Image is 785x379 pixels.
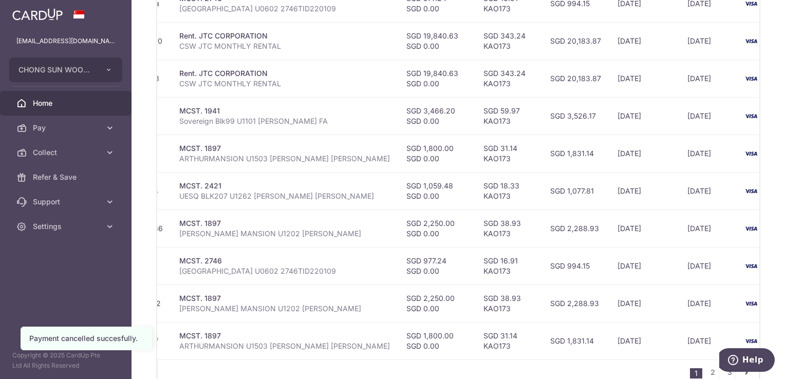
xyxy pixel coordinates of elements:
[398,22,475,60] td: SGD 19,840.63 SGD 0.00
[741,72,761,85] img: Bank Card
[179,68,390,79] div: Rent. JTC CORPORATION
[179,31,390,41] div: Rent. JTC CORPORATION
[542,22,609,60] td: SGD 20,183.87
[29,333,143,344] div: Payment cancelled succesfully.
[719,348,775,374] iframe: Opens a widget where you can find more information
[398,172,475,210] td: SGD 1,059.48 SGD 0.00
[741,35,761,47] img: Bank Card
[9,58,122,82] button: CHONG SUN WOOD PRODUCTS PTE LTD
[18,65,95,75] span: CHONG SUN WOOD PRODUCTS PTE LTD
[475,60,542,97] td: SGD 343.24 KAO173
[679,22,738,60] td: [DATE]
[609,60,679,97] td: [DATE]
[398,247,475,285] td: SGD 977.24 SGD 0.00
[609,247,679,285] td: [DATE]
[475,210,542,247] td: SGD 38.93 KAO173
[179,143,390,154] div: MCST. 1897
[179,154,390,164] p: ARTHURMANSION U1503 [PERSON_NAME] [PERSON_NAME]
[690,368,702,378] li: 1
[679,210,738,247] td: [DATE]
[33,221,101,232] span: Settings
[398,135,475,172] td: SGD 1,800.00 SGD 0.00
[33,147,101,158] span: Collect
[179,106,390,116] div: MCST. 1941
[609,97,679,135] td: [DATE]
[475,247,542,285] td: SGD 16.91 KAO173
[179,304,390,314] p: [PERSON_NAME] MANSION U1202 [PERSON_NAME]
[542,285,609,322] td: SGD 2,288.93
[706,366,719,378] a: 2
[542,210,609,247] td: SGD 2,288.93
[475,97,542,135] td: SGD 59.97 KAO173
[398,285,475,322] td: SGD 2,250.00 SGD 0.00
[475,172,542,210] td: SGD 18.33 KAO173
[542,322,609,359] td: SGD 1,831.14
[741,222,761,235] img: Bank Card
[741,297,761,310] img: Bank Card
[179,79,390,89] p: CSW JTC MONTHLY RENTAL
[179,41,390,51] p: CSW JTC MONTHLY RENTAL
[475,285,542,322] td: SGD 38.93 KAO173
[398,60,475,97] td: SGD 19,840.63 SGD 0.00
[609,135,679,172] td: [DATE]
[609,210,679,247] td: [DATE]
[542,172,609,210] td: SGD 1,077.81
[179,191,390,201] p: UESQ BLK207 U1262 [PERSON_NAME] [PERSON_NAME]
[741,110,761,122] img: Bank Card
[679,247,738,285] td: [DATE]
[179,116,390,126] p: Sovereign Blk99 U1101 [PERSON_NAME] FA
[179,181,390,191] div: MCST. 2421
[398,322,475,359] td: SGD 1,800.00 SGD 0.00
[33,98,101,108] span: Home
[741,335,761,347] img: Bank Card
[179,293,390,304] div: MCST. 1897
[542,60,609,97] td: SGD 20,183.87
[179,256,390,266] div: MCST. 2746
[475,322,542,359] td: SGD 31.14 KAO173
[609,285,679,322] td: [DATE]
[475,135,542,172] td: SGD 31.14 KAO173
[179,4,390,14] p: [GEOGRAPHIC_DATA] U0602 2746TID220109
[475,22,542,60] td: SGD 343.24 KAO173
[33,197,101,207] span: Support
[741,147,761,160] img: Bank Card
[542,97,609,135] td: SGD 3,526.17
[679,135,738,172] td: [DATE]
[679,322,738,359] td: [DATE]
[16,36,115,46] p: [EMAIL_ADDRESS][DOMAIN_NAME]
[609,322,679,359] td: [DATE]
[179,331,390,341] div: MCST. 1897
[33,123,101,133] span: Pay
[179,341,390,351] p: ARTHURMANSION U1503 [PERSON_NAME] [PERSON_NAME]
[679,172,738,210] td: [DATE]
[741,260,761,272] img: Bank Card
[679,285,738,322] td: [DATE]
[179,218,390,229] div: MCST. 1897
[679,60,738,97] td: [DATE]
[398,210,475,247] td: SGD 2,250.00 SGD 0.00
[542,135,609,172] td: SGD 1,831.14
[398,97,475,135] td: SGD 3,466.20 SGD 0.00
[741,185,761,197] img: Bank Card
[179,266,390,276] p: [GEOGRAPHIC_DATA] U0602 2746TID220109
[609,22,679,60] td: [DATE]
[179,229,390,239] p: [PERSON_NAME] MANSION U1202 [PERSON_NAME]
[609,172,679,210] td: [DATE]
[542,247,609,285] td: SGD 994.15
[679,97,738,135] td: [DATE]
[33,172,101,182] span: Refer & Save
[12,8,63,21] img: CardUp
